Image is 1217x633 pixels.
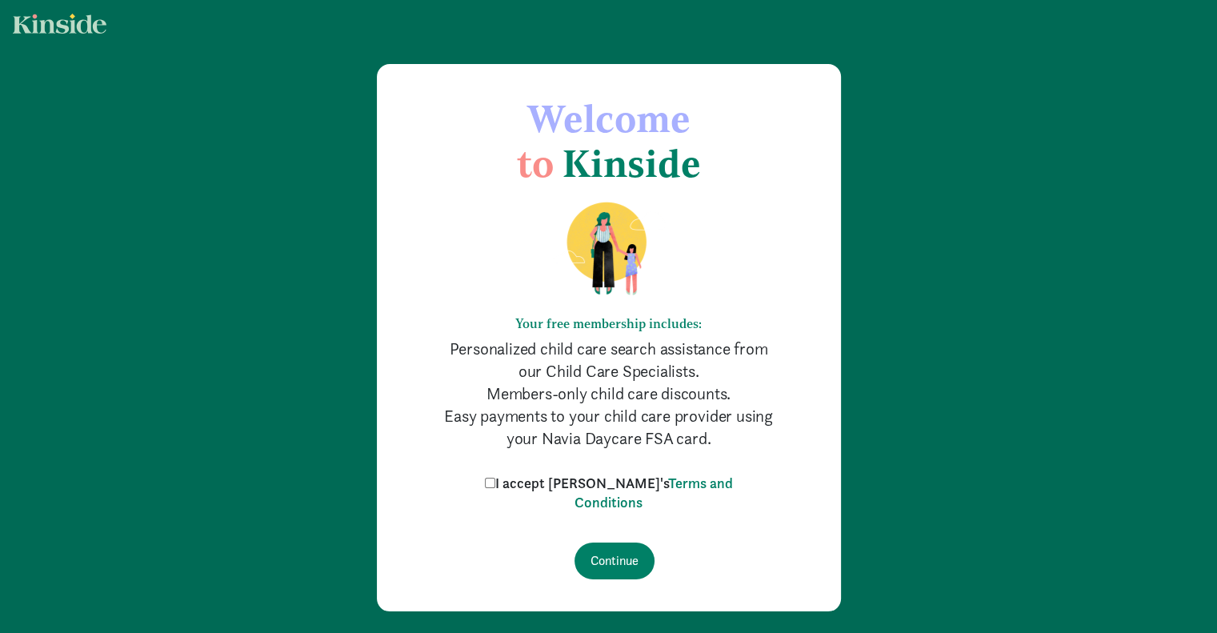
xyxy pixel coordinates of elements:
span: Kinside [562,140,701,186]
a: Terms and Conditions [574,474,733,511]
p: Members-only child care discounts. [441,383,777,405]
span: to [517,140,554,186]
input: I accept [PERSON_NAME]'sTerms and Conditions [485,478,495,488]
img: light.svg [13,14,106,34]
p: Easy payments to your child care provider using your Navia Daycare FSA card. [441,405,777,450]
h6: Your free membership includes: [441,316,777,331]
img: illustration-mom-daughter.png [547,201,670,297]
p: Personalized child care search assistance from our Child Care Specialists. [441,338,777,383]
label: I accept [PERSON_NAME]'s [481,474,737,512]
input: Continue [574,543,655,579]
span: Welcome [527,95,691,142]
